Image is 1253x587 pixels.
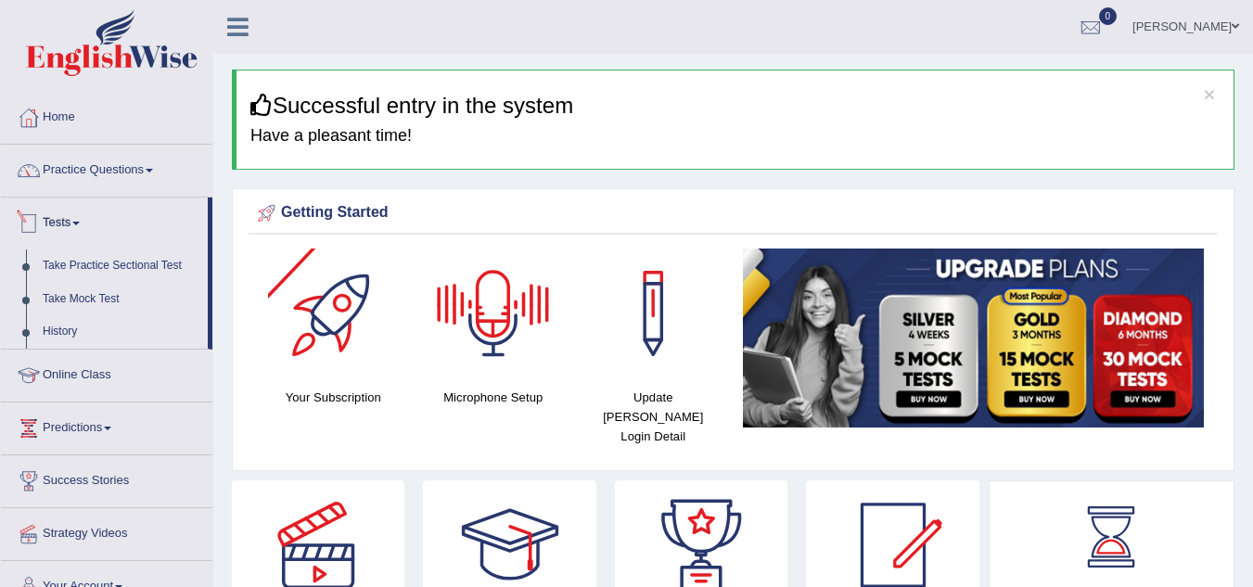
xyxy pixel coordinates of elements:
div: Getting Started [253,199,1213,227]
h4: Your Subscription [262,388,404,407]
a: Home [1,92,212,138]
h4: Have a pleasant time! [250,127,1220,146]
span: 0 [1099,7,1118,25]
a: Take Practice Sectional Test [34,249,208,283]
a: Predictions [1,402,212,449]
h3: Successful entry in the system [250,94,1220,118]
a: Strategy Videos [1,508,212,555]
a: Online Class [1,350,212,396]
h4: Update [PERSON_NAME] Login Detail [582,388,724,446]
a: History [34,315,208,349]
a: Success Stories [1,455,212,502]
h4: Microphone Setup [423,388,565,407]
a: Tests [1,198,208,244]
button: × [1204,84,1215,104]
a: Practice Questions [1,145,212,191]
a: Take Mock Test [34,283,208,316]
img: small5.jpg [743,249,1205,427]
